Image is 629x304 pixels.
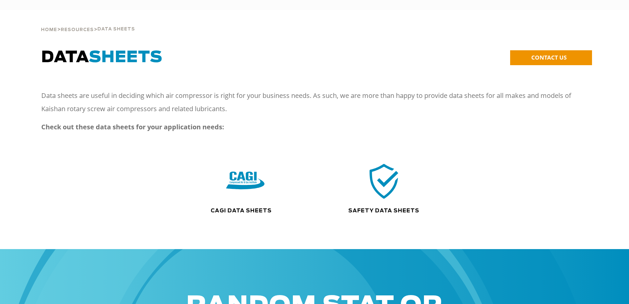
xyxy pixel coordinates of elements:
img: safety icon [365,162,403,200]
div: CAGI [176,162,315,200]
div: > > [41,10,135,35]
a: Safety Data Sheets [348,208,419,213]
a: Resources [61,26,94,32]
a: CAGI Data Sheets [211,208,272,213]
span: DATA [41,50,162,65]
span: Home [41,28,57,32]
img: CAGI [226,162,264,200]
span: CONTACT US [531,54,567,61]
span: Data Sheets [97,27,135,31]
div: safety icon [320,162,447,200]
a: Home [41,26,57,32]
span: Resources [61,28,94,32]
span: SHEETS [89,50,162,65]
a: CONTACT US [510,50,592,65]
strong: Check out these data sheets for your application needs: [41,122,224,131]
p: Data sheets are useful in deciding which air compressor is right for your business needs. As such... [41,89,576,115]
